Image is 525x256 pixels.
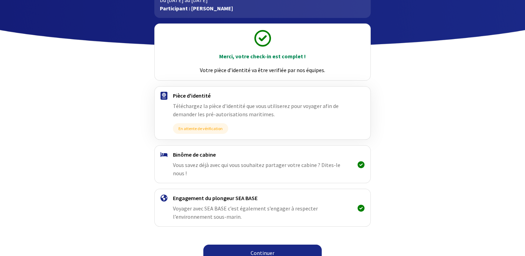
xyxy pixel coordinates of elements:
[173,102,339,118] span: Téléchargez la pièce d'identité que vous utiliserez pour voyager afin de demander les pré-autoris...
[161,152,167,157] img: binome.svg
[173,151,352,158] h4: Binôme de cabine
[173,92,352,99] h4: Pièce d'identité
[173,123,228,134] span: En attente de vérification
[161,195,167,201] img: engagement.svg
[161,66,364,74] p: Votre pièce d’identité va être verifiée par nos équipes.
[173,205,318,220] span: Voyager avec SEA BASE c’est également s’engager à respecter l’environnement sous-marin.
[173,161,340,177] span: Vous savez déjà avec qui vous souhaitez partager votre cabine ? Dites-le nous !
[173,195,352,201] h4: Engagement du plongeur SEA BASE
[160,4,365,12] p: Participant : [PERSON_NAME]
[161,52,364,60] p: Merci, votre check-in est complet !
[161,92,167,100] img: passport.svg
